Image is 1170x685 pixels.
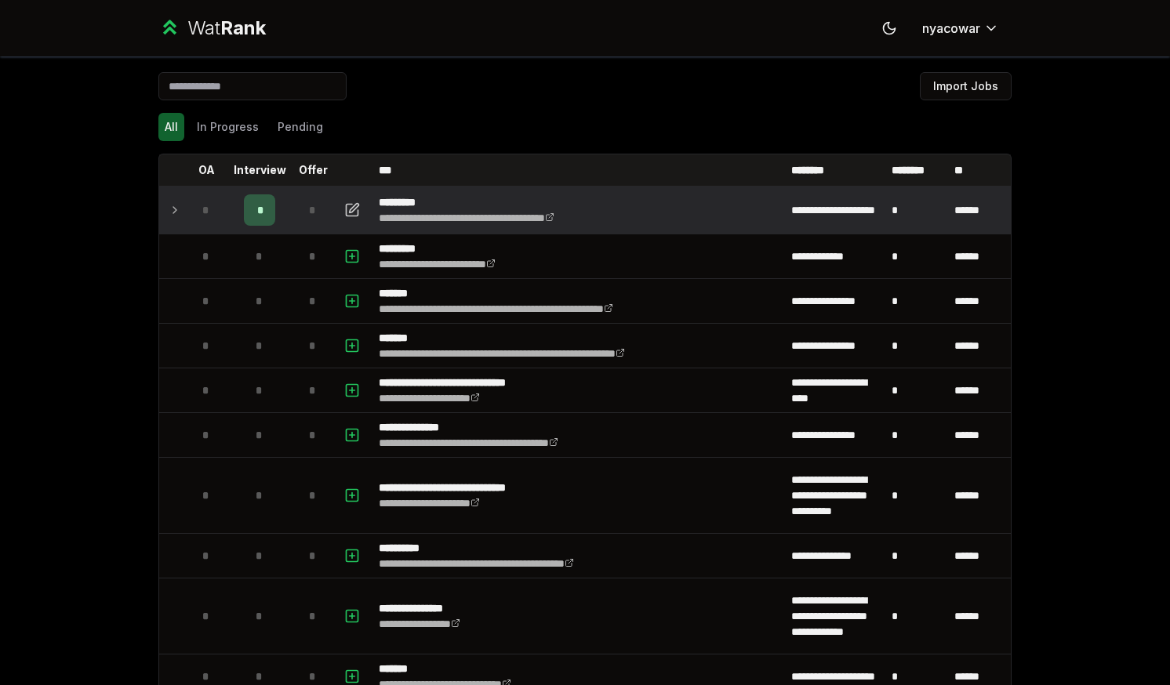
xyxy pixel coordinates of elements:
[187,16,266,41] div: Wat
[220,16,266,39] span: Rank
[922,19,980,38] span: nyacowar
[234,162,286,178] p: Interview
[920,72,1012,100] button: Import Jobs
[191,113,265,141] button: In Progress
[158,113,184,141] button: All
[910,14,1012,42] button: nyacowar
[158,16,266,41] a: WatRank
[198,162,215,178] p: OA
[299,162,328,178] p: Offer
[271,113,329,141] button: Pending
